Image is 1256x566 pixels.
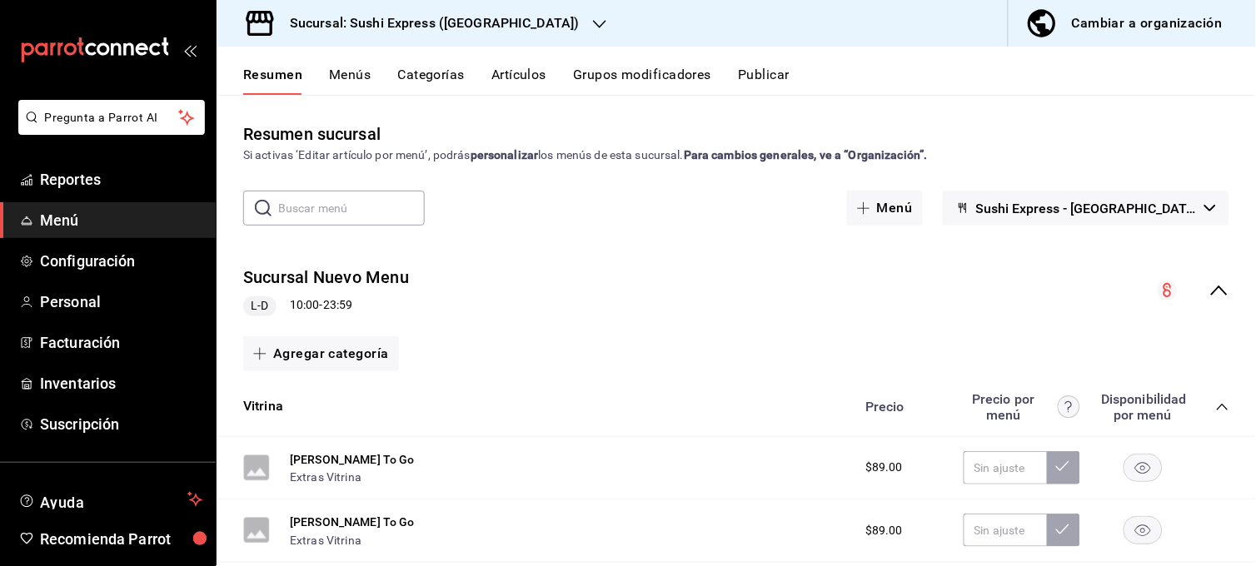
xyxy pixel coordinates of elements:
[217,252,1256,330] div: collapse-menu-row
[243,296,409,316] div: 10:00 - 23:59
[243,67,1256,95] div: navigation tabs
[847,191,923,226] button: Menú
[40,331,202,354] span: Facturación
[976,201,1198,216] span: Sushi Express - [GEOGRAPHIC_DATA]
[329,67,371,95] button: Menús
[243,266,409,290] button: Sucursal Nuevo Menu
[491,67,546,95] button: Artículos
[18,100,205,135] button: Pregunta a Parrot AI
[243,122,381,146] div: Resumen sucursal
[243,336,399,371] button: Agregar categoría
[40,528,202,550] span: Recomienda Parrot
[40,290,202,313] span: Personal
[471,148,539,161] strong: personalizar
[45,109,179,127] span: Pregunta a Parrot AI
[243,67,302,95] button: Resumen
[290,532,361,549] button: Extras Vitrina
[943,191,1229,226] button: Sushi Express - [GEOGRAPHIC_DATA]
[849,399,955,415] div: Precio
[964,391,1080,423] div: Precio por menú
[40,250,202,272] span: Configuración
[964,514,1047,547] input: Sin ajuste
[1072,12,1223,35] div: Cambiar a organización
[40,372,202,395] span: Inventarios
[865,522,903,539] span: $89.00
[244,297,275,315] span: L-D
[865,459,903,476] span: $89.00
[243,146,1229,164] div: Si activas ‘Editar artículo por menú’, podrás los menús de esta sucursal.
[40,413,202,435] span: Suscripción
[277,13,580,33] h3: Sucursal: Sushi Express ([GEOGRAPHIC_DATA])
[1216,400,1229,414] button: collapse-category-row
[398,67,466,95] button: Categorías
[40,489,181,509] span: Ayuda
[40,168,202,191] span: Reportes
[738,67,790,95] button: Publicar
[278,191,425,225] input: Buscar menú
[573,67,711,95] button: Grupos modificadores
[40,209,202,231] span: Menú
[243,397,283,416] button: Vitrina
[684,148,928,161] strong: Para cambios generales, ve a “Organización”.
[183,43,197,57] button: open_drawer_menu
[290,451,415,468] button: [PERSON_NAME] To Go
[1101,391,1184,423] div: Disponibilidad por menú
[290,469,361,485] button: Extras Vitrina
[290,514,415,530] button: [PERSON_NAME] To Go
[964,451,1047,484] input: Sin ajuste
[12,121,205,138] a: Pregunta a Parrot AI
